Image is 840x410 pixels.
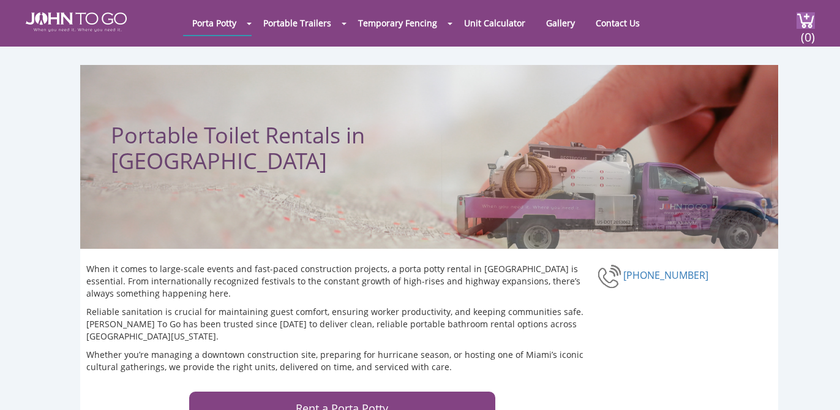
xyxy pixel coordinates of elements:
span: (0) [800,19,815,45]
span: Whether you’re managing a downtown construction site, preparing for hurricane season, or hosting ... [86,349,583,373]
img: cart a [797,12,815,29]
a: Temporary Fencing [349,11,446,35]
img: Truck [441,135,772,249]
button: Live Chat [791,361,840,410]
a: [PHONE_NUMBER] [623,268,708,282]
span: When it comes to large-scale events and fast-paced construction projects, a porta potty rental in... [86,263,580,299]
a: Portable Trailers [254,11,340,35]
span: Reliable sanitation is crucial for maintaining guest comfort, ensuring worker productivity, and k... [86,306,583,342]
span: Portable Toilet Rentals in [GEOGRAPHIC_DATA] [111,123,506,174]
a: Porta Potty [183,11,246,35]
a: Gallery [537,11,584,35]
img: Rent a Porta Potty Near Miami Dade With John To Go - Porta Potty [598,263,623,290]
a: Unit Calculator [455,11,534,35]
a: Contact Us [587,11,649,35]
img: JOHN to go [26,12,127,32]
